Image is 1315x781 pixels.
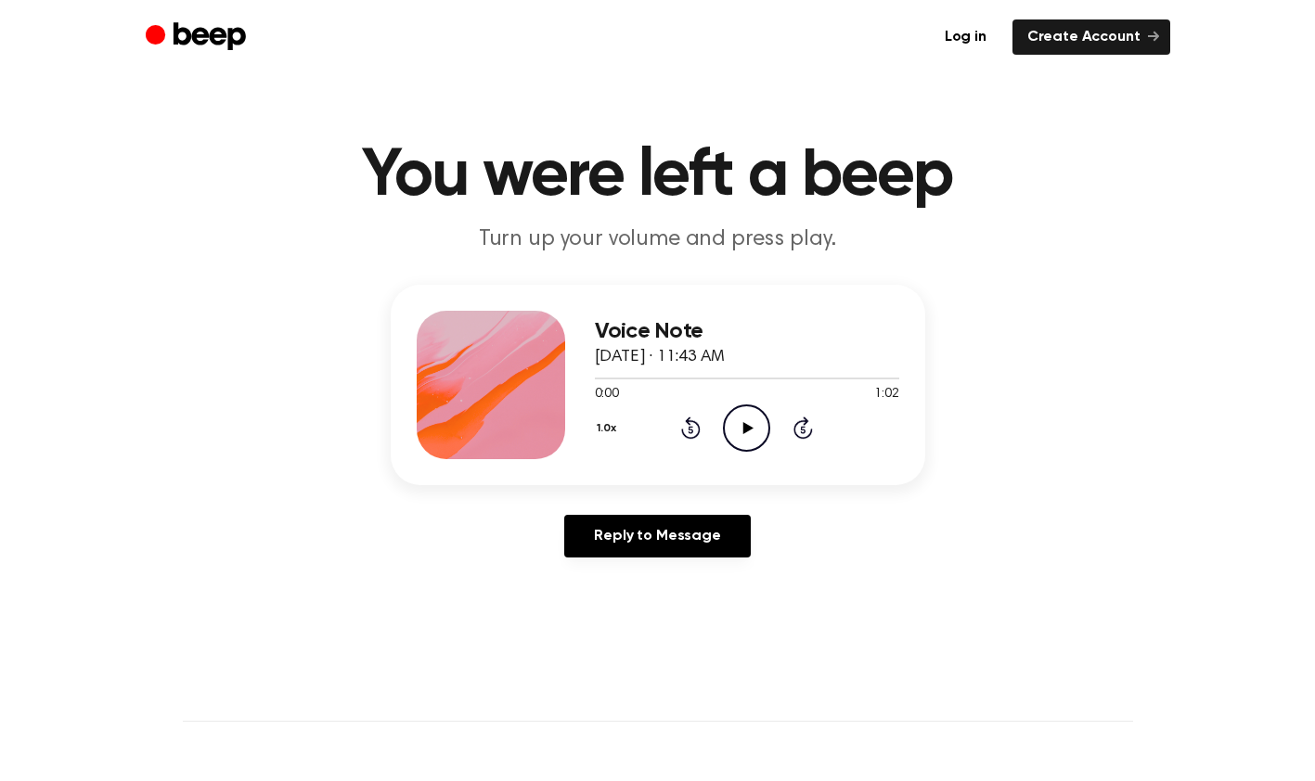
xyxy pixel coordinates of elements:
span: 0:00 [595,385,619,404]
button: 1.0x [595,413,624,444]
a: Create Account [1012,19,1170,55]
p: Turn up your volume and press play. [302,224,1014,255]
h3: Voice Note [595,319,899,344]
a: Reply to Message [564,515,750,557]
a: Log in [930,19,1001,55]
h1: You were left a beep [183,143,1133,210]
span: [DATE] · 11:43 AM [595,349,725,365]
span: 1:02 [874,385,898,404]
a: Beep [146,19,251,56]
